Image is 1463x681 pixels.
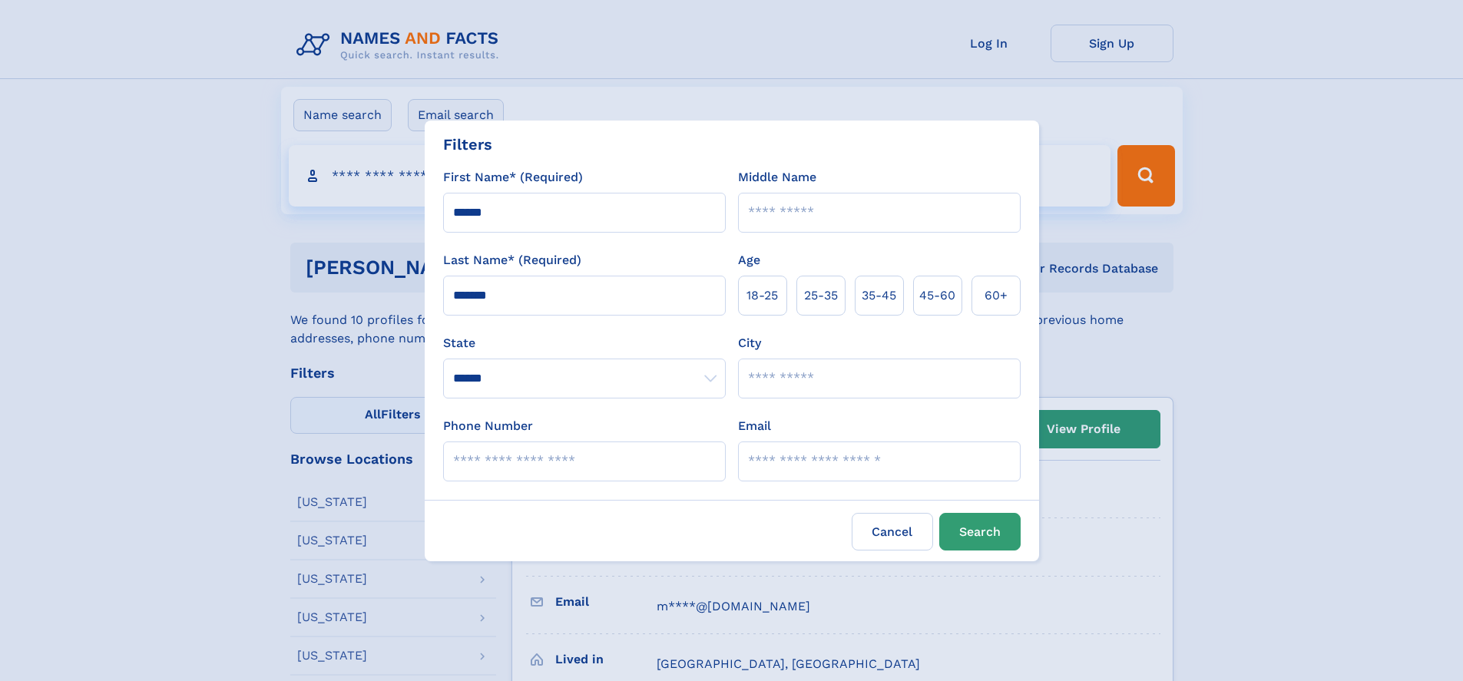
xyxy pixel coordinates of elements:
label: Last Name* (Required) [443,251,581,269]
label: Email [738,417,771,435]
div: Filters [443,133,492,156]
span: 18‑25 [746,286,778,305]
label: State [443,334,726,352]
label: Phone Number [443,417,533,435]
label: Age [738,251,760,269]
button: Search [939,513,1021,550]
span: 45‑60 [919,286,955,305]
label: First Name* (Required) [443,168,583,187]
label: Cancel [852,513,933,550]
label: Middle Name [738,168,816,187]
span: 25‑35 [804,286,838,305]
span: 35‑45 [862,286,896,305]
span: 60+ [985,286,1008,305]
label: City [738,334,761,352]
